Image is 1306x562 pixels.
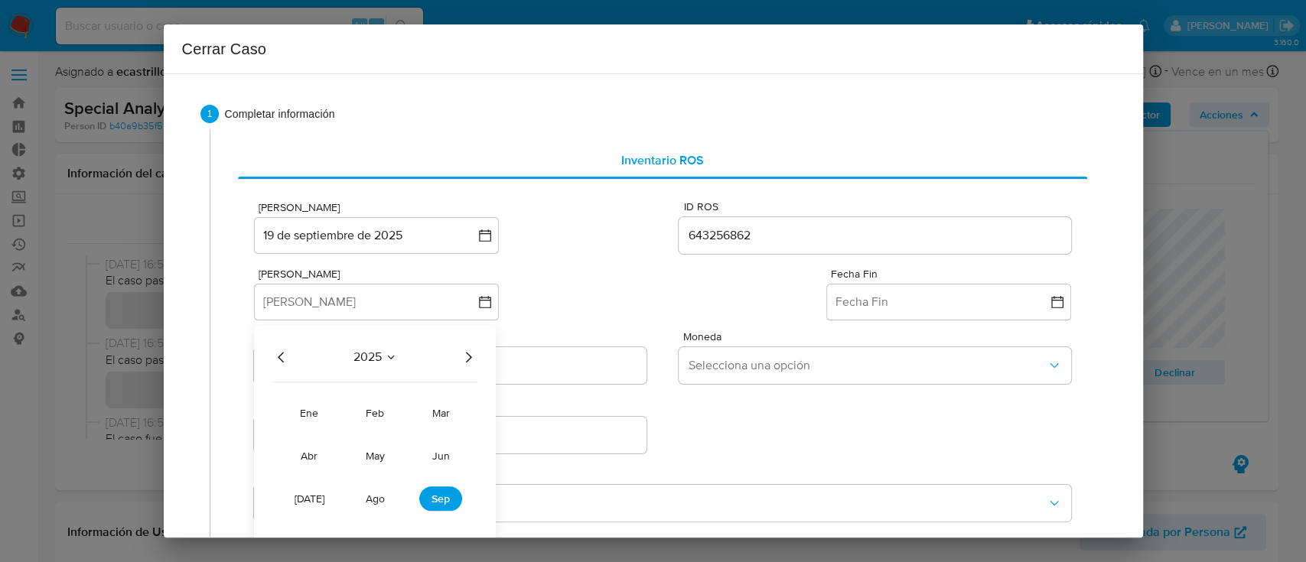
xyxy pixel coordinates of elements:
[432,448,450,463] span: jun
[238,142,1086,179] div: complementary-information
[288,443,331,468] button: abril 2025
[300,405,318,421] span: ene
[366,405,384,421] span: feb
[259,469,1075,479] span: Tipo de inusualidad reportada
[621,151,704,169] span: Inventario ROS
[254,268,499,281] div: [PERSON_NAME]
[366,534,385,549] span: nov
[366,491,385,506] span: ago
[419,486,462,511] button: septiembre 2025
[288,486,331,511] button: julio 2025
[353,529,396,554] button: noviembre 2025
[301,534,318,549] span: oct
[366,448,385,463] span: may
[254,485,1070,521] button: Selecciona una opción
[419,443,462,468] button: junio 2025
[432,491,450,506] span: sep
[254,217,499,254] button: 19 de septiembre de 2025
[353,349,397,365] button: Seleccionar mes y año
[419,529,462,554] button: diciembre 2025
[295,491,324,506] span: [DATE]
[419,401,462,425] button: marzo 2025
[263,495,1046,511] span: Selecciona una opción
[432,405,450,421] span: mar
[353,486,396,511] button: agosto 2025
[353,349,382,365] span: 2025
[182,37,1125,61] h2: Cerrar Caso
[254,284,499,320] button: [PERSON_NAME]
[433,534,448,549] span: dic
[353,443,396,468] button: mayo 2025
[288,529,331,554] button: octubre 2025
[683,331,1075,342] span: Moneda
[301,448,318,463] span: abr
[826,284,1071,320] button: Fecha Fin
[688,358,1046,373] span: Selecciona una opción
[683,201,1075,213] span: ID ROS
[225,106,1106,122] span: Completar información
[272,348,291,366] button: Año anterior
[288,401,331,425] button: enero 2025
[254,201,499,215] div: [PERSON_NAME]
[679,347,1070,384] button: Selecciona una opción
[459,348,477,366] button: Año siguiente
[353,401,396,425] button: febrero 2025
[826,268,1071,281] div: Fecha Fin
[207,109,212,119] text: 1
